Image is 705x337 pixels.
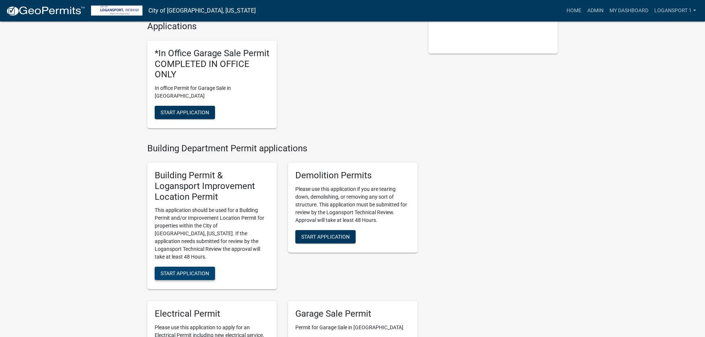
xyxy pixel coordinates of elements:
[564,4,584,18] a: Home
[91,6,142,16] img: City of Logansport, Indiana
[651,4,699,18] a: Logansport 1
[147,21,417,32] h4: Applications
[147,143,417,154] h4: Building Department Permit applications
[301,233,350,239] span: Start Application
[155,206,269,261] p: This application should be used for a Building Permit and/or Improvement Location Permit for prop...
[155,170,269,202] h5: Building Permit & Logansport Improvement Location Permit
[295,230,356,243] button: Start Application
[295,309,410,319] h5: Garage Sale Permit
[607,4,651,18] a: My Dashboard
[155,84,269,100] p: In office Permit for Garage Sale in [GEOGRAPHIC_DATA]
[155,309,269,319] h5: Electrical Permit
[161,270,209,276] span: Start Application
[161,109,209,115] span: Start Application
[295,324,410,331] p: Permit for Garage Sale in [GEOGRAPHIC_DATA]
[148,4,256,17] a: City of [GEOGRAPHIC_DATA], [US_STATE]
[155,106,215,119] button: Start Application
[155,267,215,280] button: Start Application
[295,170,410,181] h5: Demolition Permits
[295,185,410,224] p: Please use this application if you are tearing down, demolishing, or removing any sort of structu...
[584,4,607,18] a: Admin
[155,48,269,80] h5: *In Office Garage Sale Permit COMPLETED IN OFFICE ONLY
